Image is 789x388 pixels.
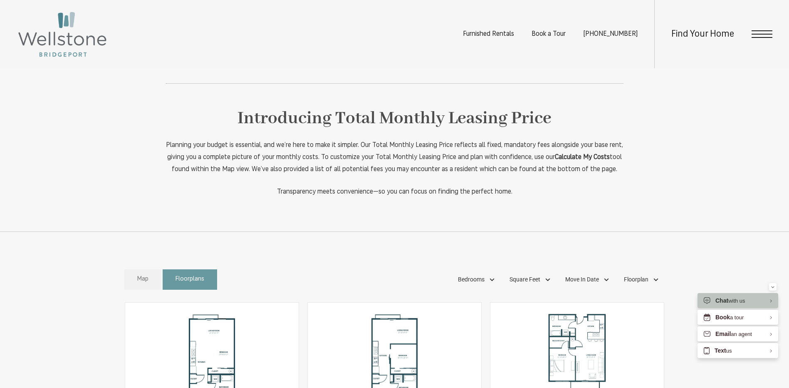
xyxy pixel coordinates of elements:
[532,31,566,37] a: Book a Tour
[17,10,108,58] img: Wellstone
[166,139,623,176] p: Planning your budget is essential, and we’re here to make it simpler. Our Total Monthly Leasing P...
[565,275,599,284] span: Move In Date
[166,104,623,133] h2: Introducing Total Monthly Leasing Price
[583,31,638,37] span: [PHONE_NUMBER]
[176,275,204,284] span: Floorplans
[752,30,772,38] button: Open Menu
[583,31,638,37] a: Call us at (253) 400-3144
[166,186,623,198] p: Transparency meets convenience—so you can focus on finding the perfect home.
[624,275,648,284] span: Floorplan
[510,275,540,284] span: Square Feet
[137,275,148,284] span: Map
[555,154,610,161] strong: Calculate My Costs
[671,30,734,39] a: Find Your Home
[458,275,485,284] span: Bedrooms
[463,31,514,37] a: Furnished Rentals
